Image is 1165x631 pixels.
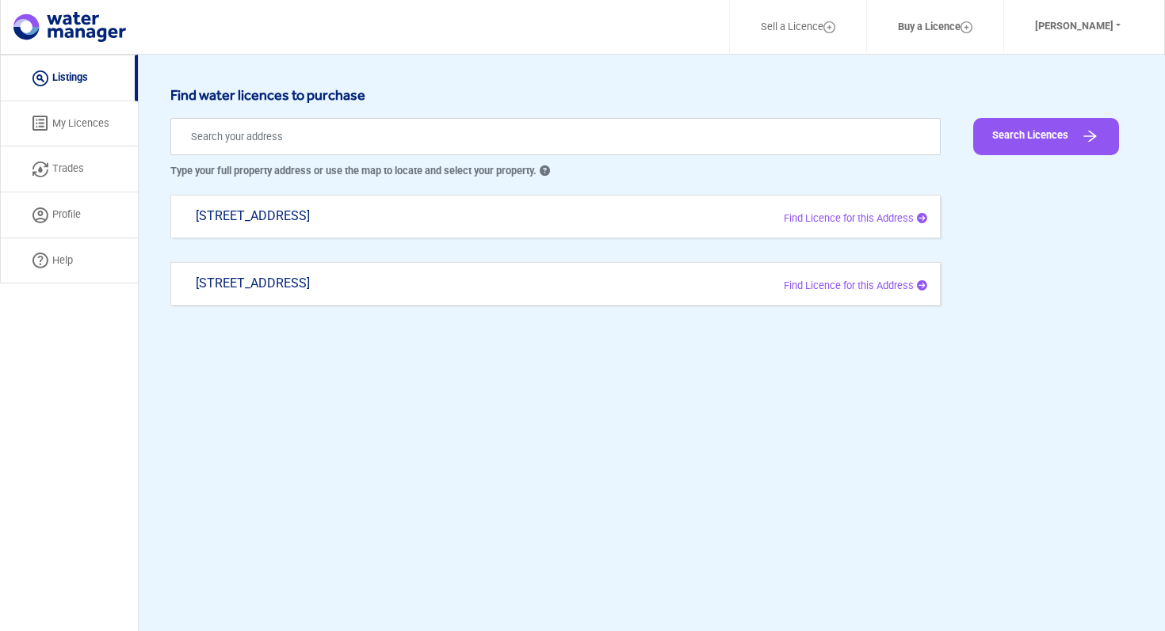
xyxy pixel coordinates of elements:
h6: Find water licences to purchase [170,86,1133,104]
img: help icon [32,253,48,268]
div: [STREET_ADDRESS] [184,276,617,306]
img: logo.svg [13,12,126,42]
img: licenses icon [32,116,48,131]
p: Type your full property address or use the map to locate and select your property. [170,163,941,179]
a: Sell a Licence [740,9,856,46]
button: [PERSON_NAME] [1014,9,1141,44]
img: listing icon [32,70,48,86]
img: Layer_1.svg [961,21,972,33]
span: Find Licence for this Address [784,212,914,224]
button: Search Licences [973,118,1119,155]
img: Arrow Icon [1080,128,1100,144]
span: Find Licence for this Address [784,279,914,291]
img: Profile Icon [32,207,48,223]
div: [STREET_ADDRESS] [184,208,617,239]
img: trade icon [32,162,48,177]
a: Buy a Licence [877,9,993,46]
img: Layer_1.svg [823,21,835,33]
input: Search your address [170,118,941,155]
